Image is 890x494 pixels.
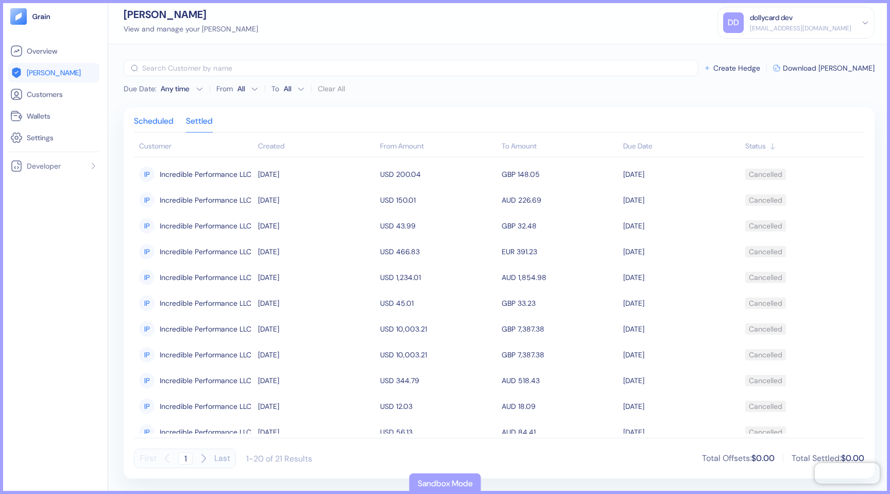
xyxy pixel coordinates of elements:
td: [DATE] [255,187,377,213]
div: Sort ascending [745,141,859,152]
span: Settings [27,133,54,143]
td: USD 56.13 [378,419,499,445]
button: Last [214,449,230,468]
div: IP [139,347,155,363]
div: Cancelled [749,320,782,338]
td: EUR 391.23 [499,239,621,265]
td: GBP 33.23 [499,290,621,316]
span: Incredible Performance LLC [160,372,251,389]
td: GBP 7,387.38 [499,342,621,368]
td: USD 344.79 [378,368,499,393]
span: Incredible Performance LLC [160,423,251,441]
td: AUD 18.09 [499,393,621,419]
span: Incredible Performance LLC [160,346,251,364]
div: Cancelled [749,346,782,364]
div: Settled [186,118,213,132]
td: [DATE] [255,290,377,316]
iframe: Chatra live chat [815,463,880,484]
th: To Amount [499,137,621,157]
div: IP [139,244,155,259]
div: Cancelled [749,423,782,441]
td: [DATE] [255,316,377,342]
td: AUD 1,854.98 [499,265,621,290]
td: [DATE] [621,316,742,342]
img: logo-tablet-V2.svg [10,8,27,25]
label: To [271,85,279,92]
span: $0.00 [751,453,775,464]
span: Incredible Performance LLC [160,320,251,338]
td: [DATE] [621,161,742,187]
span: [PERSON_NAME] [27,68,81,78]
a: Overview [10,45,97,57]
div: IP [139,270,155,285]
td: [DATE] [621,290,742,316]
div: Cancelled [749,191,782,209]
td: [DATE] [621,187,742,213]
div: Scheduled [134,118,174,132]
span: Incredible Performance LLC [160,398,251,415]
td: USD 200.04 [378,161,499,187]
td: [DATE] [621,342,742,368]
td: GBP 32.48 [499,213,621,239]
td: GBP 7,387.38 [499,316,621,342]
div: IP [139,424,155,440]
div: Sandbox Mode [418,477,473,490]
td: [DATE] [621,368,742,393]
div: Cancelled [749,166,782,183]
td: [DATE] [255,342,377,368]
div: IP [139,218,155,234]
div: Any time [161,84,192,94]
a: Customers [10,88,97,101]
button: To [281,80,305,97]
span: Incredible Performance LLC [160,191,251,209]
span: Customers [27,89,63,100]
div: Cancelled [749,269,782,286]
td: USD 43.99 [378,213,499,239]
div: Sort ascending [623,141,740,152]
div: IP [139,321,155,337]
span: Incredible Performance LLC [160,243,251,260]
td: USD 150.01 [378,187,499,213]
button: From [235,80,259,97]
button: Create Hedge [704,64,760,72]
span: Create Hedge [713,64,760,72]
td: GBP 148.05 [499,161,621,187]
div: Cancelled [749,372,782,389]
span: Due Date : [124,84,157,94]
span: Developer [27,161,61,171]
a: Settings [10,131,97,144]
button: Download [PERSON_NAME] [773,64,875,72]
td: [DATE] [255,368,377,393]
a: [PERSON_NAME] [10,67,97,79]
span: $0.00 [841,453,864,464]
div: [PERSON_NAME] [124,9,258,20]
div: Cancelled [749,398,782,415]
div: Cancelled [749,217,782,235]
button: Due Date:Any time [124,84,203,94]
div: IP [139,373,155,388]
td: [DATE] [621,239,742,265]
td: [DATE] [621,265,742,290]
span: Incredible Performance LLC [160,269,251,286]
td: [DATE] [255,419,377,445]
td: [DATE] [621,419,742,445]
td: [DATE] [255,239,377,265]
td: USD 10,003.21 [378,316,499,342]
div: IP [139,399,155,414]
span: Incredible Performance LLC [160,166,251,183]
div: dollycard dev [750,12,793,23]
img: logo [32,13,51,20]
span: Incredible Performance LLC [160,294,251,312]
td: [DATE] [255,265,377,290]
td: [DATE] [621,393,742,419]
div: Cancelled [749,294,782,312]
th: From Amount [378,137,499,157]
input: Search Customer by name [142,60,698,76]
button: First [140,449,157,468]
span: Download [PERSON_NAME] [783,64,875,72]
span: Wallets [27,111,50,121]
td: [DATE] [621,213,742,239]
div: [EMAIL_ADDRESS][DOMAIN_NAME] [750,24,851,33]
div: Sort ascending [258,141,374,152]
